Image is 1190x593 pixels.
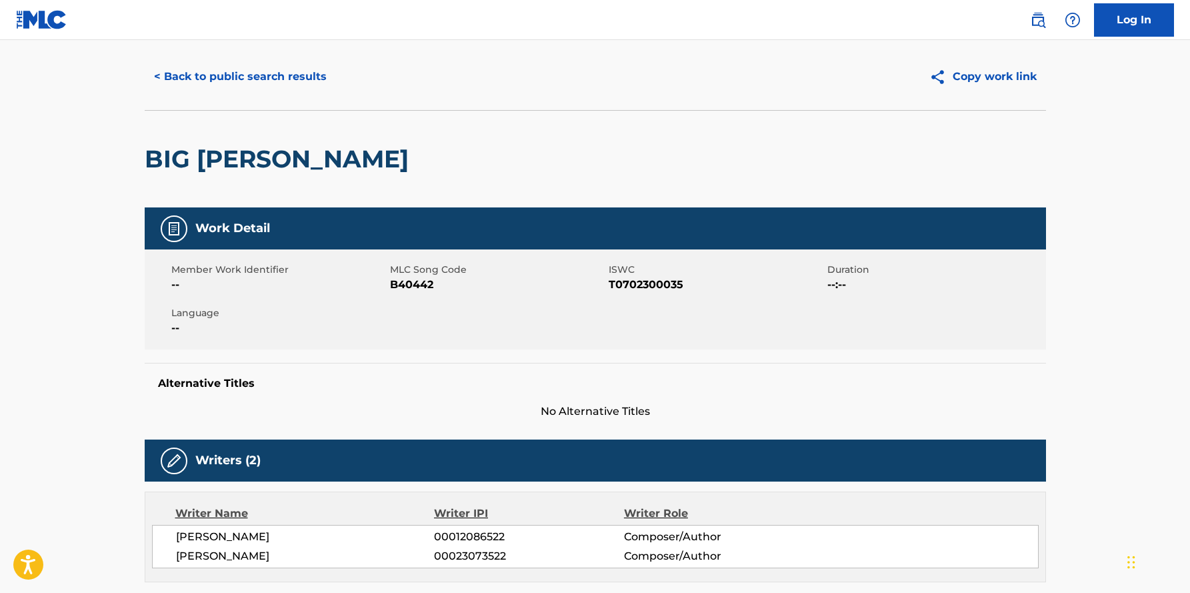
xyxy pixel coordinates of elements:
[609,277,824,293] span: T0702300035
[609,263,824,277] span: ISWC
[158,377,1033,390] h5: Alternative Titles
[166,221,182,237] img: Work Detail
[171,306,387,320] span: Language
[827,263,1043,277] span: Duration
[624,506,797,522] div: Writer Role
[176,548,435,564] span: [PERSON_NAME]
[145,60,336,93] button: < Back to public search results
[16,10,67,29] img: MLC Logo
[1065,12,1081,28] img: help
[390,277,605,293] span: B40442
[434,506,624,522] div: Writer IPI
[929,69,953,85] img: Copy work link
[434,548,623,564] span: 00023073522
[624,548,797,564] span: Composer/Author
[171,320,387,336] span: --
[195,453,261,468] h5: Writers (2)
[171,263,387,277] span: Member Work Identifier
[145,404,1046,420] span: No Alternative Titles
[166,453,182,469] img: Writers
[176,529,435,545] span: [PERSON_NAME]
[827,277,1043,293] span: --:--
[1127,542,1135,582] div: Drag
[175,506,435,522] div: Writer Name
[1059,7,1086,33] div: Help
[171,277,387,293] span: --
[1025,7,1051,33] a: Public Search
[195,221,270,236] h5: Work Detail
[145,144,415,174] h2: BIG [PERSON_NAME]
[920,60,1046,93] button: Copy work link
[624,529,797,545] span: Composer/Author
[1094,3,1174,37] a: Log In
[434,529,623,545] span: 00012086522
[390,263,605,277] span: MLC Song Code
[1030,12,1046,28] img: search
[1123,529,1190,593] iframe: Chat Widget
